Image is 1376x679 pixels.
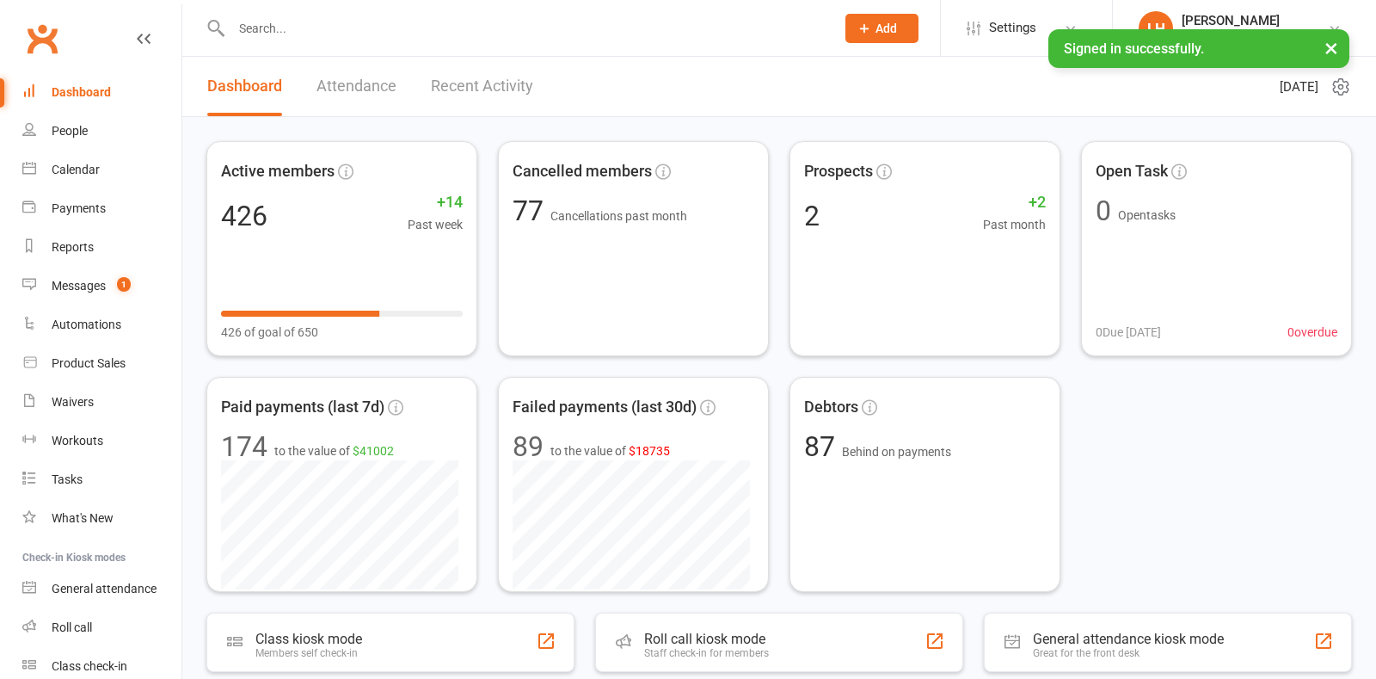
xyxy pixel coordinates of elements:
a: General attendance kiosk mode [22,570,181,608]
span: 0 Due [DATE] [1096,323,1161,342]
span: $18735 [629,444,670,458]
a: Product Sales [22,344,181,383]
span: Past month [983,215,1046,234]
div: Messages [52,279,106,293]
div: Automations [52,318,121,331]
div: What's New [52,511,114,525]
span: Past week [408,215,463,234]
span: Open tasks [1118,208,1176,222]
a: Reports [22,228,181,267]
div: Reports [52,240,94,254]
div: Tasks [52,472,83,486]
div: People [52,124,88,138]
a: Workouts [22,422,181,460]
div: 0 [1096,197,1111,225]
a: Clubworx [21,17,64,60]
div: Jummps Parkwood Pty Ltd [1182,28,1328,44]
div: 426 [221,202,267,230]
div: General attendance [52,582,157,596]
div: Product Sales [52,356,126,370]
span: $41002 [353,444,394,458]
span: to the value of [274,441,394,460]
a: Roll call [22,608,181,647]
span: Failed payments (last 30d) [513,395,697,420]
div: Payments [52,201,106,215]
button: × [1316,29,1347,66]
span: +2 [983,190,1046,215]
a: What's New [22,499,181,538]
a: Tasks [22,460,181,499]
div: General attendance kiosk mode [1033,631,1224,647]
div: Class check-in [52,659,127,673]
div: Class kiosk mode [255,631,362,647]
span: Open Task [1096,159,1168,184]
span: 426 of goal of 650 [221,323,318,342]
span: [DATE] [1280,77,1318,97]
a: Payments [22,189,181,228]
span: Active members [221,159,335,184]
a: Calendar [22,151,181,189]
span: Paid payments (last 7d) [221,395,384,420]
a: Automations [22,306,181,344]
span: Cancellations past month [550,209,687,223]
a: Recent Activity [431,57,533,116]
div: Waivers [52,395,94,409]
input: Search... [226,16,823,40]
button: Add [845,14,918,43]
span: 1 [117,277,131,292]
div: Roll call kiosk mode [644,631,769,647]
a: Dashboard [207,57,282,116]
div: 89 [513,433,544,460]
div: Great for the front desk [1033,647,1224,659]
div: Workouts [52,434,103,448]
a: Dashboard [22,73,181,112]
span: Cancelled members [513,159,652,184]
div: Staff check-in for members [644,647,769,659]
a: People [22,112,181,151]
span: Settings [989,9,1036,47]
div: LH [1139,11,1173,46]
div: [PERSON_NAME] [1182,13,1328,28]
span: to the value of [550,441,670,460]
div: Members self check-in [255,647,362,659]
div: Roll call [52,620,92,634]
span: 77 [513,194,550,227]
span: Debtors [804,395,858,420]
span: Signed in successfully. [1064,40,1204,57]
span: Prospects [804,159,873,184]
span: 87 [804,430,842,463]
div: 174 [221,433,267,460]
span: Add [875,22,897,35]
span: +14 [408,190,463,215]
div: 2 [804,202,820,230]
a: Waivers [22,383,181,422]
div: Dashboard [52,85,111,99]
span: 0 overdue [1287,323,1337,342]
span: Behind on payments [842,445,951,459]
a: Messages 1 [22,267,181,306]
div: Calendar [52,163,100,176]
a: Attendance [316,57,396,116]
